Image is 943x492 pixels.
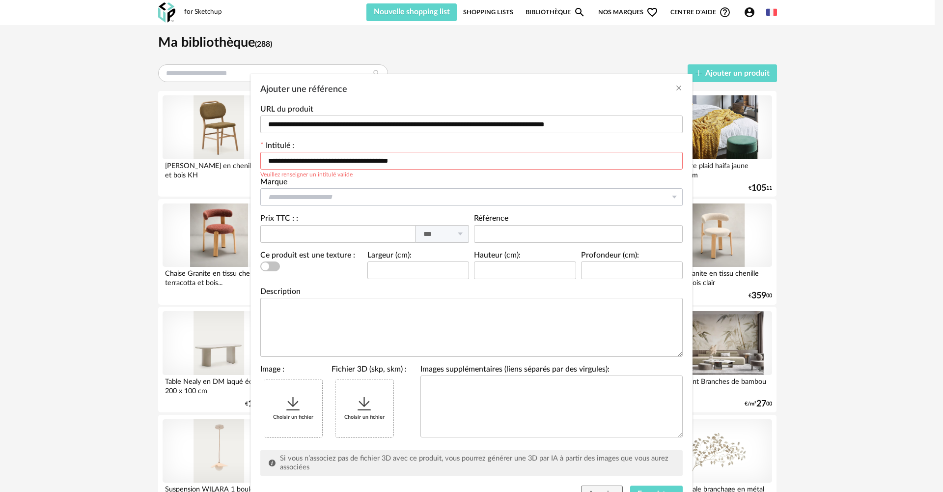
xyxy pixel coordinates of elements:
[260,106,313,116] label: URL du produit
[260,366,284,376] label: Image :
[264,379,322,437] div: Choisir un fichier
[675,84,683,94] button: Close
[474,215,508,225] label: Référence
[335,379,393,437] div: Choisir un fichier
[260,252,355,261] label: Ce produit est une texture :
[260,170,353,177] div: Veuillez renseigner un intitulé valide
[260,85,347,94] span: Ajouter une référence
[332,366,407,376] label: Fichier 3D (skp, skm) :
[260,288,301,298] label: Description
[420,366,610,376] label: Images supplémentaires (liens séparés par des virgules):
[581,252,639,261] label: Profondeur (cm):
[260,214,298,222] label: Prix TTC : :
[260,142,294,152] label: Intitulé :
[280,455,668,471] span: Si vous n’associez pas de fichier 3D avec ce produit, vous pourrez générer une 3D par IA à partir...
[260,178,287,188] label: Marque
[367,252,412,261] label: Largeur (cm):
[474,252,521,261] label: Hauteur (cm):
